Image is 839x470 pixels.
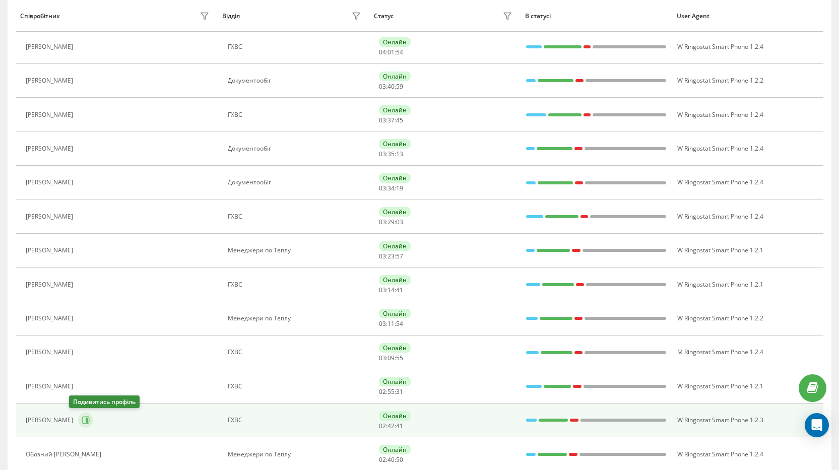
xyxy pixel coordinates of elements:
[379,184,386,192] span: 03
[396,82,403,91] span: 59
[379,37,411,47] div: Онлайн
[374,13,394,20] div: Статус
[228,43,364,50] div: ГХВС
[396,252,403,260] span: 57
[228,315,364,322] div: Менеджери по Теплу
[379,252,386,260] span: 03
[379,253,403,260] div: : :
[396,354,403,362] span: 55
[379,275,411,285] div: Онлайн
[379,173,411,183] div: Онлайн
[26,417,76,424] div: [PERSON_NAME]
[228,179,364,186] div: Документообіг
[677,416,763,424] span: W Ringostat Smart Phone 1.2.3
[379,411,411,421] div: Онлайн
[26,451,104,458] div: Обозний [PERSON_NAME]
[379,83,403,90] div: : :
[26,281,76,288] div: [PERSON_NAME]
[379,48,386,56] span: 04
[379,117,403,124] div: : :
[228,383,364,390] div: ГХВС
[379,309,411,318] div: Онлайн
[228,281,364,288] div: ГХВС
[396,218,403,226] span: 03
[379,105,411,115] div: Онлайн
[677,212,763,221] span: W Ringostat Smart Phone 1.2.4
[379,49,403,56] div: : :
[379,422,386,430] span: 02
[388,422,395,430] span: 42
[69,395,140,408] div: Подивитись профіль
[379,445,411,454] div: Онлайн
[677,144,763,153] span: W Ringostat Smart Phone 1.2.4
[228,451,364,458] div: Менеджери по Теплу
[379,343,411,353] div: Онлайн
[677,450,763,458] span: W Ringostat Smart Phone 1.2.4
[388,319,395,328] span: 11
[396,455,403,464] span: 50
[379,286,386,294] span: 03
[26,145,76,152] div: [PERSON_NAME]
[20,13,60,20] div: Співробітник
[396,387,403,396] span: 31
[26,213,76,220] div: [PERSON_NAME]
[26,179,76,186] div: [PERSON_NAME]
[379,319,386,328] span: 03
[396,184,403,192] span: 19
[396,422,403,430] span: 41
[388,286,395,294] span: 14
[26,315,76,322] div: [PERSON_NAME]
[222,13,240,20] div: Відділ
[26,349,76,356] div: [PERSON_NAME]
[379,207,411,217] div: Онлайн
[388,354,395,362] span: 09
[228,213,364,220] div: ГХВС
[396,48,403,56] span: 54
[379,455,386,464] span: 02
[388,82,395,91] span: 40
[379,423,403,430] div: : :
[228,77,364,84] div: Документообіг
[228,247,364,254] div: Менеджери по Теплу
[379,241,411,251] div: Онлайн
[677,178,763,186] span: W Ringostat Smart Phone 1.2.4
[677,76,763,85] span: W Ringostat Smart Phone 1.2.2
[379,355,403,362] div: : :
[388,455,395,464] span: 40
[379,456,403,463] div: : :
[396,150,403,158] span: 13
[379,387,386,396] span: 02
[677,314,763,322] span: W Ringostat Smart Phone 1.2.2
[379,287,403,294] div: : :
[388,387,395,396] span: 55
[26,43,76,50] div: [PERSON_NAME]
[379,185,403,192] div: : :
[26,111,76,118] div: [PERSON_NAME]
[805,413,829,437] div: Open Intercom Messenger
[396,319,403,328] span: 54
[379,151,403,158] div: : :
[677,348,763,356] span: M Ringostat Smart Phone 1.2.4
[388,116,395,124] span: 37
[388,184,395,192] span: 34
[396,116,403,124] span: 45
[379,82,386,91] span: 03
[388,218,395,226] span: 29
[228,417,364,424] div: ГХВС
[26,247,76,254] div: [PERSON_NAME]
[677,280,763,289] span: W Ringostat Smart Phone 1.2.1
[379,377,411,386] div: Онлайн
[677,382,763,390] span: W Ringostat Smart Phone 1.2.1
[525,13,667,20] div: В статусі
[677,246,763,254] span: W Ringostat Smart Phone 1.2.1
[379,218,386,226] span: 03
[379,354,386,362] span: 03
[379,219,403,226] div: : :
[228,349,364,356] div: ГХВС
[388,150,395,158] span: 35
[388,252,395,260] span: 23
[228,145,364,152] div: Документообіг
[677,42,763,51] span: W Ringostat Smart Phone 1.2.4
[379,116,386,124] span: 03
[677,110,763,119] span: W Ringostat Smart Phone 1.2.4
